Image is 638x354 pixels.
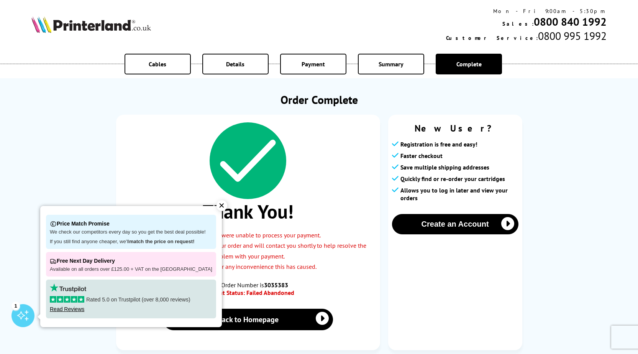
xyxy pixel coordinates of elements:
a: Back to Homepage [163,309,333,330]
span: Faster checkout [400,152,443,160]
h1: Order Complete [116,92,522,107]
p: Available on all orders over £125.00 + VAT on the [GEOGRAPHIC_DATA] [50,266,212,273]
p: Unfortunately we were unable to process your payment. A member of our sales team has your order a... [124,230,372,272]
span: Sales: [502,20,534,27]
div: ✕ [216,200,227,211]
span: Cables [149,60,166,68]
span: Details [226,60,244,68]
img: Printerland Logo [31,16,151,33]
span: Customer Service: [446,35,538,41]
button: Create an Account [392,214,518,234]
span: Payment [302,60,325,68]
span: Failed Abandoned [246,289,294,296]
div: 1 [11,301,20,310]
span: Complete [456,60,482,68]
span: 0800 995 1992 [538,29,607,43]
strong: match the price on request! [129,239,194,244]
span: Your Order Number is [124,281,372,289]
p: If you still find anyone cheaper, we'll [50,239,212,245]
img: trustpilot rating [50,283,86,292]
span: Quickly find or re-order your cartridges [400,175,505,183]
span: Save multiple shipping addresses [400,163,489,171]
p: We check our competitors every day so you get the best deal possible! [50,229,212,235]
div: Mon - Fri 9:00am - 5:30pm [446,8,607,15]
span: New User? [392,122,518,134]
img: stars-5.svg [50,296,84,303]
span: Allows you to log in later and view your orders [400,186,518,202]
p: Price Match Promise [50,219,212,229]
a: 0800 840 1992 [534,15,607,29]
b: 3035383 [264,281,288,289]
p: Rated 5.0 on Trustpilot (over 8,000 reviews) [50,296,212,303]
span: Payment Status: [202,289,245,296]
span: Summary [379,60,403,68]
p: Free Next Day Delivery [50,256,212,266]
span: Thank You! [124,199,372,224]
span: Registration is free and easy! [400,140,477,148]
a: Read Reviews [50,306,84,312]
